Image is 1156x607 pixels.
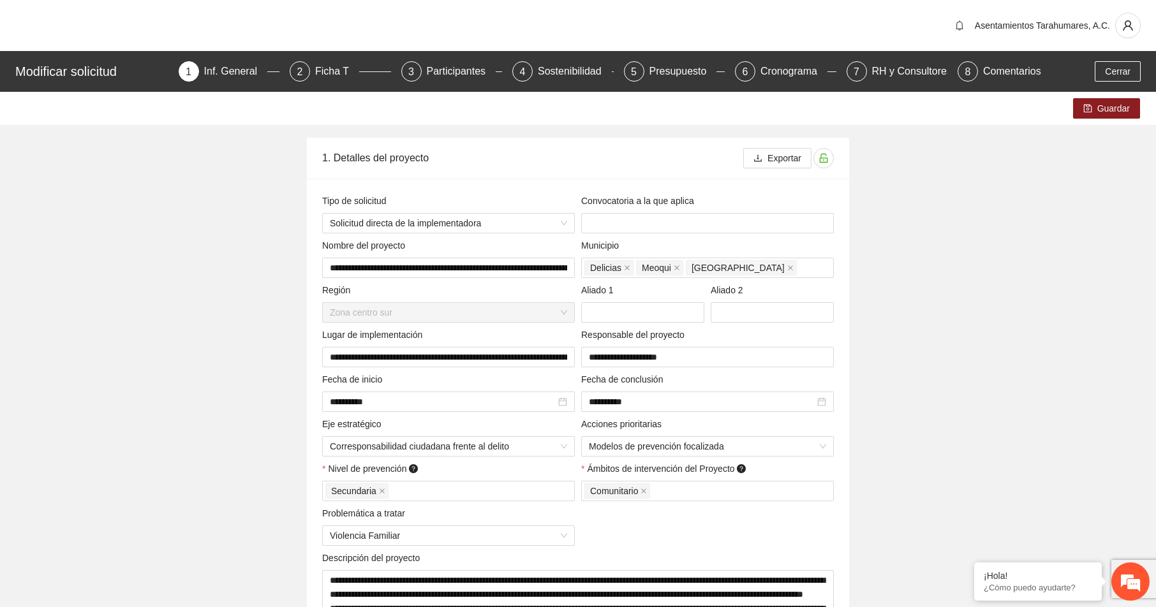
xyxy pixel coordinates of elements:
span: Aliado 2 [711,283,748,297]
div: 1. Detalles del proyecto [322,140,743,176]
span: close [787,265,794,271]
div: Inf. General [204,61,268,82]
span: Región [322,283,355,297]
div: RH y Consultores [872,61,962,82]
div: Modificar solicitud [15,61,171,82]
textarea: Escriba su mensaje y pulse “Intro” [6,348,243,393]
span: download [753,154,762,164]
span: 4 [520,66,526,77]
div: 7RH y Consultores [847,61,948,82]
div: ¡Hola! [984,571,1092,581]
span: Problemática a tratar [322,506,410,520]
span: question-circle [409,464,418,473]
span: 5 [631,66,637,77]
span: Zona centro sur [330,303,567,322]
button: user [1115,13,1141,38]
button: Cerrar [1095,61,1141,82]
span: Comunitario [584,483,650,499]
span: bell [950,20,969,31]
span: Comunitario [590,484,638,498]
span: Descripción del proyecto [322,551,425,565]
span: Tipo de solicitud [322,194,391,208]
span: Nivel de prevención [328,462,420,476]
span: 7 [854,66,859,77]
button: bell [949,15,970,36]
span: Acciones prioritarias [581,417,667,431]
span: Delicias [584,260,634,275]
div: Presupuesto [649,61,717,82]
div: Ficha T [315,61,359,82]
span: Lugar de implementación [322,328,427,342]
div: Comentarios [983,61,1041,82]
span: close [624,265,630,271]
span: Secundaria [325,483,389,499]
p: ¿Cómo puedo ayudarte? [984,583,1092,592]
span: close [641,488,647,494]
span: Estamos en línea. [74,170,176,299]
span: Meoqui [636,260,683,275]
span: 6 [743,66,748,77]
button: downloadExportar [743,148,811,168]
span: Fecha de inicio [322,372,387,386]
span: Asentamientos Tarahumares, A.C. [975,20,1110,31]
div: 5Presupuesto [624,61,725,82]
span: Eje estratégico [322,417,386,431]
span: Corresponsabilidad ciudadana frente al delito [330,437,567,456]
div: Chatee con nosotros ahora [66,65,214,82]
span: save [1083,104,1092,114]
span: Modelos de prevención focalizada [589,437,826,456]
span: close [674,265,680,271]
button: saveGuardar [1073,98,1140,119]
span: user [1116,20,1140,31]
span: close [379,488,385,494]
div: Sostenibilidad [538,61,612,82]
button: unlock [813,148,834,168]
span: Delicias [590,261,621,275]
span: Fecha de conclusión [581,372,668,386]
div: 6Cronograma [735,61,836,82]
span: Meoqui [642,261,671,275]
div: Participantes [427,61,496,82]
div: Minimizar ventana de chat en vivo [209,6,240,37]
span: 3 [408,66,414,77]
span: question-circle [737,464,746,473]
div: Cronograma [760,61,827,82]
span: Violencia Familiar [330,526,567,545]
span: Convocatoria a la que aplica [581,194,699,208]
span: Cerrar [1105,64,1130,78]
span: Guardar [1097,101,1130,115]
span: Responsable del proyecto [581,328,690,342]
span: Exportar [767,151,801,165]
span: unlock [814,153,833,163]
span: Ámbitos de intervención del Proyecto [587,462,748,476]
div: 4Sostenibilidad [512,61,614,82]
span: 1 [186,66,191,77]
span: Solicitud directa de la implementadora [330,214,567,233]
span: [GEOGRAPHIC_DATA] [692,261,785,275]
span: Secundaria [331,484,376,498]
span: 8 [965,66,971,77]
div: 8Comentarios [958,61,1041,82]
span: 2 [297,66,303,77]
div: 1Inf. General [179,61,280,82]
span: Nombre del proyecto [322,238,410,252]
span: Aliado 1 [581,283,618,297]
div: 2Ficha T [290,61,391,82]
div: 3Participantes [401,61,503,82]
span: Municipio [581,238,624,252]
span: Chihuahua [686,260,797,275]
